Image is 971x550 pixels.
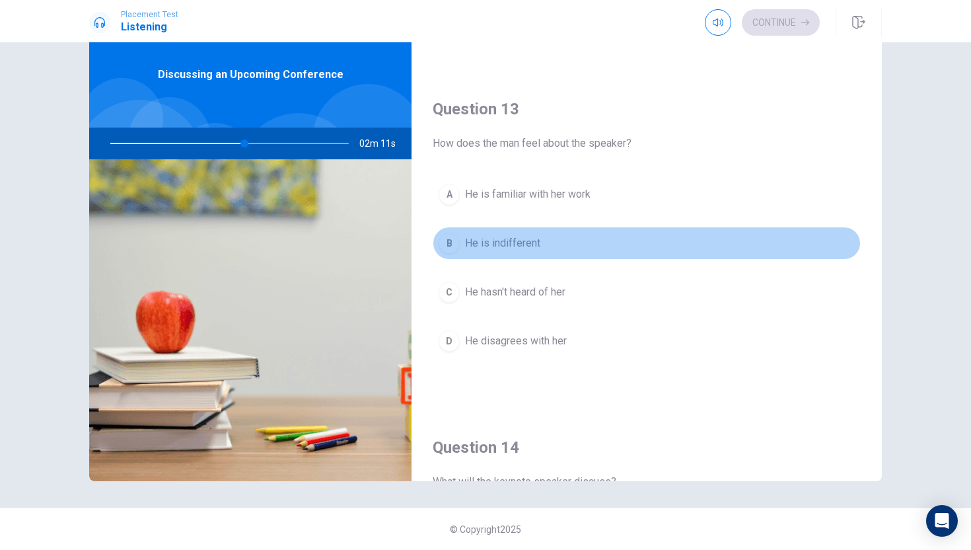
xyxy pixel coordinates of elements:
button: CHe hasn't heard of her [433,276,861,309]
span: How does the man feel about the speaker? [433,136,861,151]
div: B [439,233,460,254]
span: What will the keynote speaker discuss? [433,474,861,490]
div: Open Intercom Messenger [926,505,958,537]
span: © Copyright 2025 [450,524,521,535]
button: BHe is indifferent [433,227,861,260]
span: He is familiar with her work [465,186,591,202]
h4: Question 14 [433,437,861,458]
button: DHe disagrees with her [433,325,861,358]
div: A [439,184,460,205]
img: Discussing an Upcoming Conference [89,159,412,481]
span: He hasn't heard of her [465,284,565,300]
div: C [439,282,460,303]
span: He disagrees with her [465,333,567,349]
span: 02m 11s [359,128,406,159]
h4: Question 13 [433,98,861,120]
h1: Listening [121,19,178,35]
span: He is indifferent [465,235,540,251]
div: D [439,331,460,352]
button: AHe is familiar with her work [433,178,861,211]
span: Discussing an Upcoming Conference [158,67,343,83]
span: Placement Test [121,10,178,19]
